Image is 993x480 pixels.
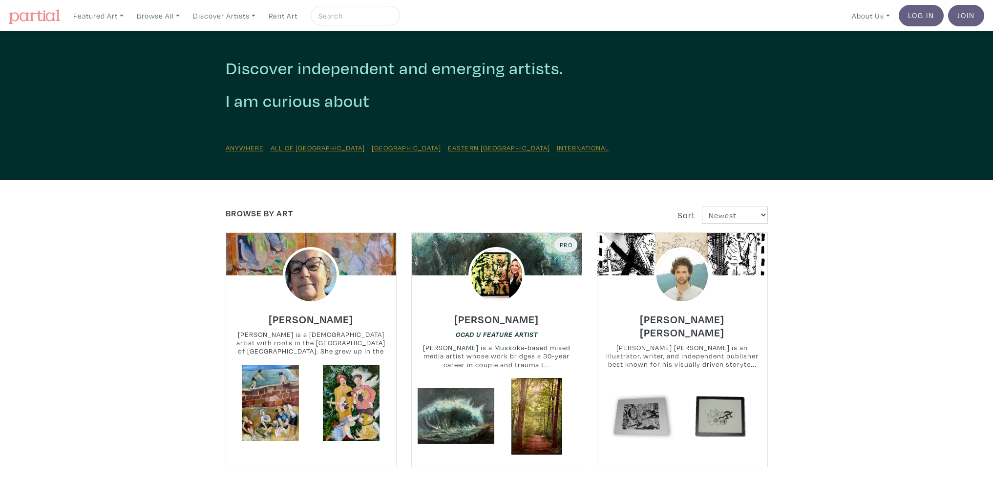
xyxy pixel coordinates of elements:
small: [PERSON_NAME] is a [DEMOGRAPHIC_DATA] artist with roots in the [GEOGRAPHIC_DATA] of [GEOGRAPHIC_D... [226,330,396,356]
a: [PERSON_NAME] [454,310,539,321]
a: [PERSON_NAME] [269,310,353,321]
a: Discover Artists [189,6,260,26]
h2: Discover independent and emerging artists. [226,58,768,79]
a: Log In [899,5,944,26]
a: [PERSON_NAME] [PERSON_NAME] [597,317,767,328]
h6: [PERSON_NAME] [269,313,353,326]
a: International [557,143,609,152]
a: Join [948,5,984,26]
a: Browse by Art [226,208,293,219]
span: Pro [559,241,573,249]
a: All of [GEOGRAPHIC_DATA] [271,143,365,152]
small: [PERSON_NAME] is a Muskoka-based mixed media artist whose work bridges a 30-year career in couple... [412,343,582,369]
small: [PERSON_NAME] [PERSON_NAME] is an illustrator, writer, and independent publisher best known for h... [597,343,767,369]
em: OCAD U Feature Artist [456,331,538,338]
h6: [PERSON_NAME] [PERSON_NAME] [597,313,767,339]
a: OCAD U Feature Artist [456,330,538,339]
a: Anywhere [226,143,264,152]
a: Rent Art [264,6,302,26]
img: phpThumb.php [468,247,525,304]
span: Sort [677,209,695,221]
input: Search [317,10,391,22]
a: Featured Art [69,6,128,26]
img: phpThumb.php [654,247,711,304]
h2: I am curious about [226,90,370,112]
img: phpThumb.php [283,247,339,304]
a: About Us [847,6,894,26]
h6: [PERSON_NAME] [454,313,539,326]
a: [GEOGRAPHIC_DATA] [372,143,441,152]
a: Browse All [132,6,184,26]
a: Eastern [GEOGRAPHIC_DATA] [448,143,550,152]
